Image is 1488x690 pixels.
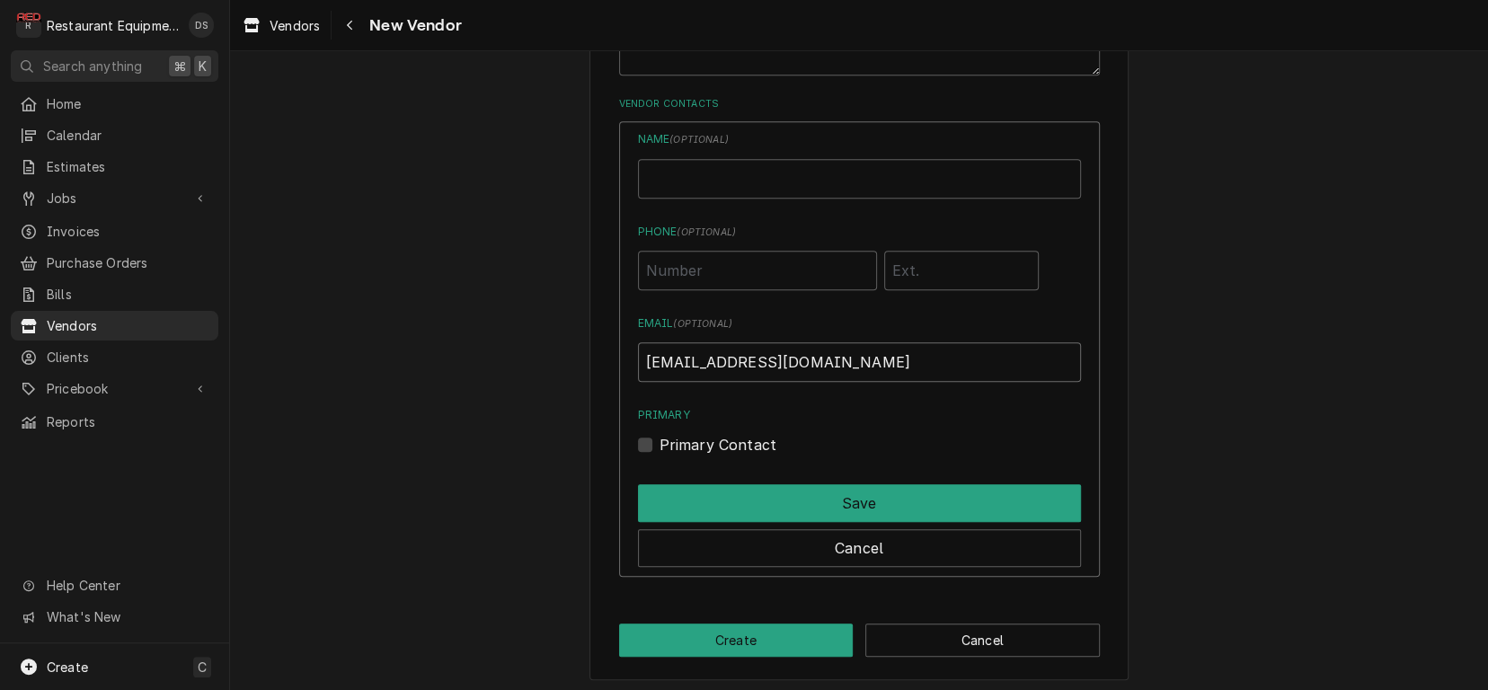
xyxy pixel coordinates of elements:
span: Jobs [47,189,182,208]
span: Reports [47,412,209,431]
div: Contact Edit Form [638,131,1081,456]
button: Save [638,484,1081,522]
span: ⌘ [173,57,186,75]
div: Button Group [638,477,1081,567]
a: Go to Jobs [11,183,218,213]
button: Navigate back [335,11,364,40]
span: Invoices [47,222,209,241]
label: Primary Contact [660,434,776,456]
a: Go to Help Center [11,571,218,600]
span: What's New [47,607,208,626]
div: Restaurant Equipment Diagnostics [47,16,179,35]
a: Vendors [11,311,218,341]
button: Create [619,624,854,657]
a: Home [11,89,218,119]
a: Clients [11,342,218,372]
a: Go to Pricebook [11,374,218,403]
a: Vendors [235,11,327,40]
span: Calendar [47,126,209,145]
span: Purchase Orders [47,253,209,272]
div: Email [638,315,1081,382]
div: Primary [638,407,1081,456]
div: Phone [638,224,1081,290]
button: Cancel [865,624,1100,657]
div: R [16,13,41,38]
a: Reports [11,407,218,437]
div: Button Group Row [638,477,1081,522]
div: Button Group Row [619,624,1100,657]
span: Vendors [47,316,209,335]
div: Restaurant Equipment Diagnostics's Avatar [16,13,41,38]
span: Pricebook [47,379,182,398]
a: Bills [11,279,218,309]
button: Cancel [638,529,1081,567]
span: Estimates [47,157,209,176]
button: Search anything⌘K [11,50,218,82]
input: Number [638,251,877,290]
div: DS [189,13,214,38]
label: Email [638,315,1081,332]
span: Bills [47,285,209,304]
div: Button Group [619,624,1100,657]
span: K [199,57,207,75]
span: Search anything [43,57,142,75]
div: Button Group Row [638,522,1081,567]
a: Purchase Orders [11,248,218,278]
label: Name [638,131,1081,147]
span: Vendors [270,16,320,35]
a: Estimates [11,152,218,181]
span: Clients [47,348,209,367]
a: Calendar [11,120,218,150]
span: Create [47,659,88,675]
span: New Vendor [364,13,462,38]
span: ( optional ) [669,134,729,146]
span: ( optional ) [677,226,736,238]
span: C [198,658,207,677]
div: Vendor Contacts [619,97,1100,586]
input: Ext. [884,251,1040,290]
label: Primary [638,407,1081,423]
span: Home [47,94,209,113]
label: Phone [638,224,1081,240]
div: Derek Stewart's Avatar [189,13,214,38]
label: Vendor Contacts [619,97,1100,111]
a: Invoices [11,217,218,246]
div: Name [638,131,1081,198]
span: Help Center [47,576,208,595]
a: Go to What's New [11,602,218,632]
span: ( optional ) [673,318,732,330]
